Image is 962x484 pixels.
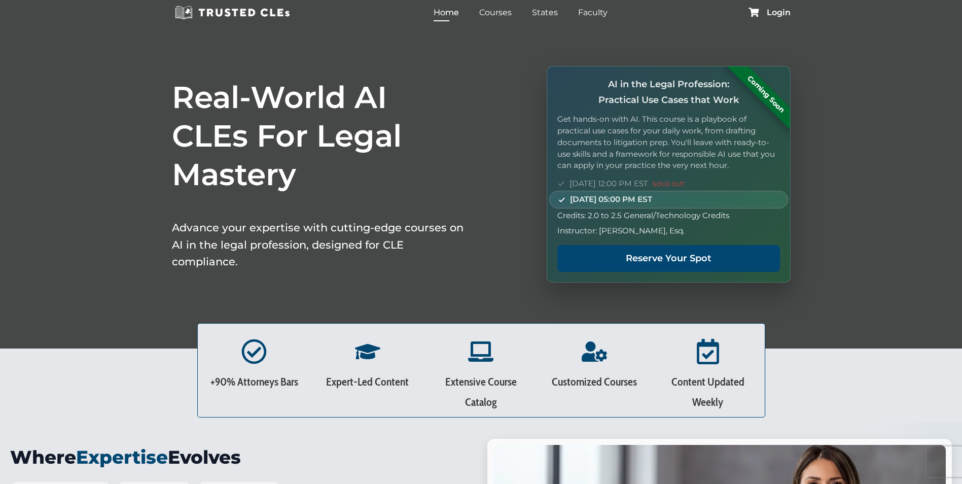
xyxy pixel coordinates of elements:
[10,439,475,475] h2: Where Evolves
[172,5,293,20] img: Trusted CLEs
[210,375,298,389] span: +90% Attorneys Bars
[557,225,685,237] span: Instructor: [PERSON_NAME], Esq.
[431,5,461,20] a: Home
[652,180,685,188] span: SOLD OUT
[326,375,409,389] span: Expert-Led Content
[569,178,685,190] span: [DATE] 12:00 PM EST
[445,375,517,409] span: Extensive Course Catalog
[671,375,744,409] span: Content Updated Weekly
[557,114,779,171] p: Get hands-on with AI. This course is a playbook of practical use cases for your daily work, from ...
[76,446,168,468] span: Expertise
[557,77,779,108] h4: AI in the Legal Profession: Practical Use Cases that Work
[726,54,805,134] div: Coming Soon
[552,375,637,389] span: Customized Courses
[576,5,610,20] a: Faculty
[557,210,729,222] span: Credits: 2.0 to 2.5 General/Technology Credits
[767,9,791,17] a: Login
[172,219,466,270] p: Advance your expertise with cutting-edge courses on AI in the legal profession, designed for CLE ...
[477,5,514,20] a: Courses
[172,78,466,194] h1: Real-World AI CLEs For Legal Mastery
[557,245,779,272] a: Reserve Your Spot
[570,193,652,205] span: [DATE] 05:00 PM EST
[529,5,560,20] a: States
